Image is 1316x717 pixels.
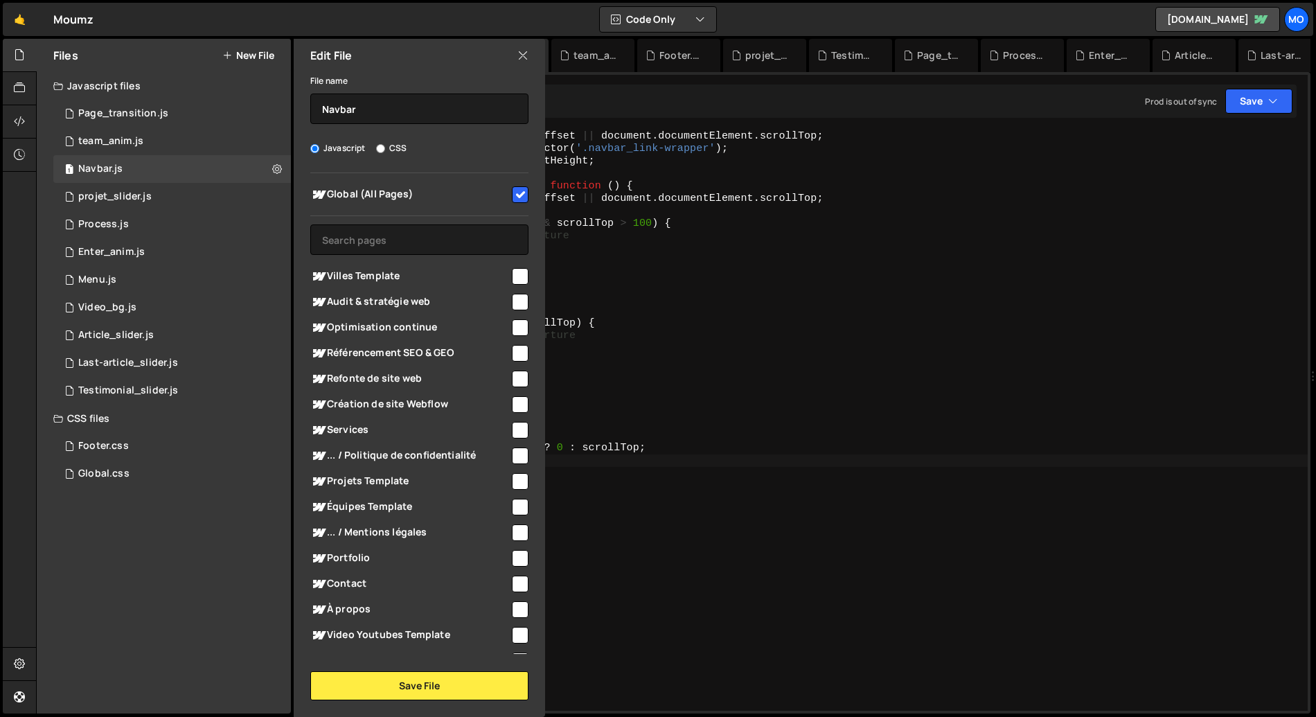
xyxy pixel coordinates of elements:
div: Navbar.js [78,163,123,175]
span: Équipes Template [310,499,510,515]
div: Testimonial_slider.js [831,48,875,62]
div: Javascript files [37,72,291,100]
span: Villes Template [310,268,510,285]
span: Global (All Pages) [310,186,510,203]
div: Page_transition.js [917,48,961,62]
div: 14118/36687.js [53,238,291,266]
div: Video_bg.js [78,301,136,314]
div: 14118/36091.css [53,460,291,488]
span: Services [310,422,510,439]
button: Save [1225,89,1292,114]
div: Footer.css [659,48,704,62]
a: Mo [1284,7,1309,32]
div: CSS files [37,405,291,432]
div: Process.js [78,218,129,231]
div: Last-article_slider.js [1261,48,1305,62]
span: Audit & stratégie web [310,294,510,310]
div: 14118/36362.js [53,266,291,294]
span: ... / Politique de confidentialité [310,448,510,464]
input: Javascript [310,144,319,153]
span: 1 [65,165,73,176]
span: blog [310,653,510,669]
label: File name [310,74,348,88]
div: 14118/36077.js [53,377,291,405]
span: Contact [310,576,510,592]
span: À propos [310,601,510,618]
div: Article_slider.js [78,329,154,342]
div: 14118/36567.js [53,211,291,238]
label: CSS [376,141,407,155]
span: ... / Mentions légales [310,524,510,541]
span: Refonte de site web [310,371,510,387]
span: Référencement SEO & GEO [310,345,510,362]
div: Prod is out of sync [1145,96,1217,107]
div: projet_slider.js [745,48,790,62]
div: team_anim.js [78,135,143,148]
div: 14118/37107.css [53,432,291,460]
span: Création de site Webflow [310,396,510,413]
div: 14118/41035.js [53,294,291,321]
div: Page_transition.js [78,107,168,120]
button: Code Only [600,7,716,32]
div: 14118/36551.js [53,155,291,183]
input: CSS [376,144,385,153]
div: Moumz [53,11,94,28]
button: New File [222,50,274,61]
h2: Edit File [310,48,352,63]
div: projet_slider.js [78,191,152,203]
div: team_anim.js [573,48,618,62]
div: Enter_anim.js [78,246,145,258]
div: Footer.css [78,440,129,452]
div: Process.js [1003,48,1047,62]
div: Enter_anim.js [1089,48,1133,62]
a: 🤙 [3,3,37,36]
span: Optimisation continue [310,319,510,336]
h2: Files [53,48,78,63]
div: 14118/36079.js [53,349,291,377]
div: Page_transition.js [53,100,291,127]
input: Search pages [310,224,528,255]
div: 14118/36901.js [53,183,291,211]
span: Video Youtubes Template [310,627,510,644]
label: Javascript [310,141,366,155]
div: Global.css [78,468,130,480]
a: [DOMAIN_NAME] [1155,7,1280,32]
button: Save File [310,671,528,700]
div: 14118/36100.js [53,321,291,349]
span: Projets Template [310,473,510,490]
div: 14118/41991.js [53,127,291,155]
div: Last-article_slider.js [78,357,178,369]
span: Portfolio [310,550,510,567]
input: Name [310,94,528,124]
div: Menu.js [78,274,116,286]
div: Article_slider.js [1175,48,1219,62]
div: Testimonial_slider.js [78,384,178,397]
